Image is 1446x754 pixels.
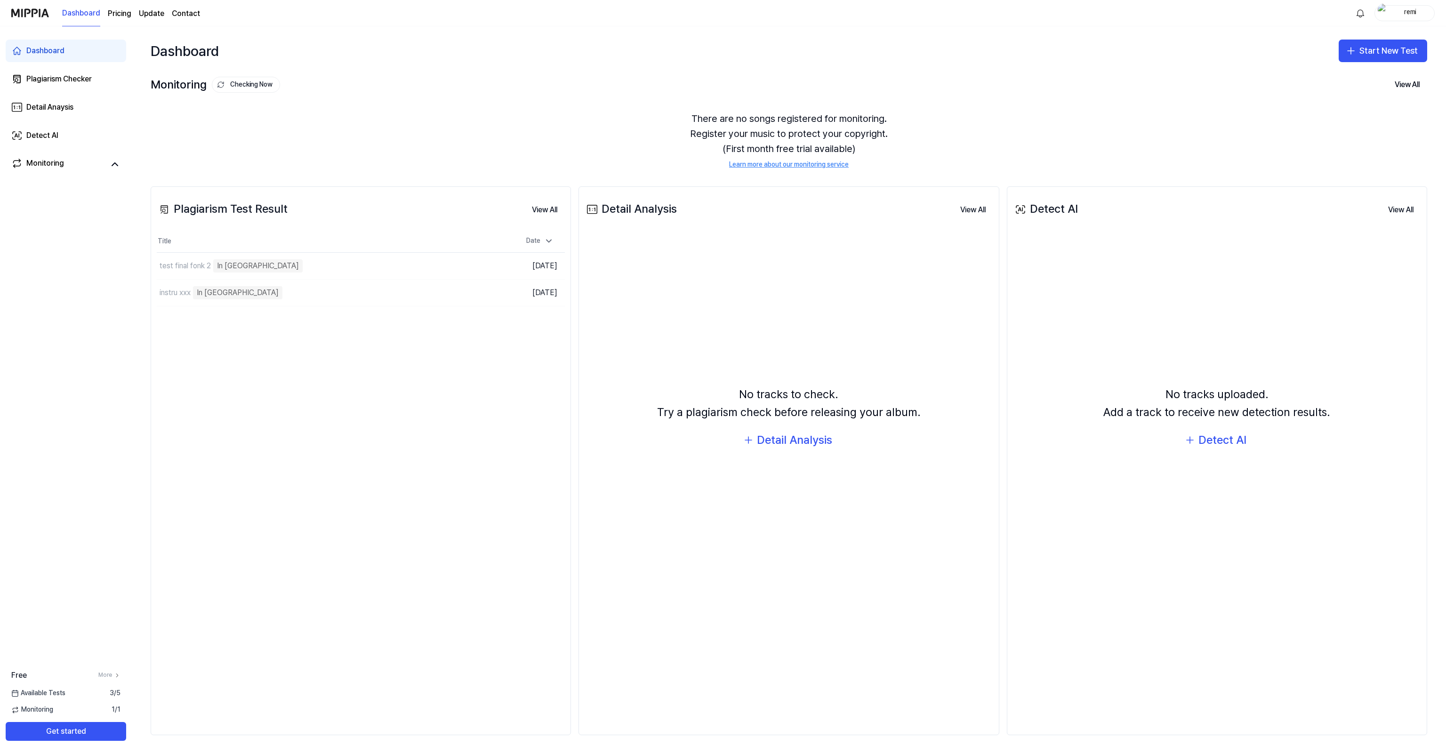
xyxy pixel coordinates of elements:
[6,68,126,90] a: Plagiarism Checker
[26,45,64,56] div: Dashboard
[736,429,842,451] button: Detail Analysis
[463,280,565,306] td: [DATE]
[1355,8,1366,19] img: 알림
[1198,431,1246,449] div: Detect AI
[212,77,280,93] button: Checking Now
[26,130,58,141] div: Detect AI
[108,8,131,19] a: Pricing
[62,0,100,26] a: Dashboard
[11,705,53,714] span: Monitoring
[98,671,120,679] a: More
[1013,200,1078,218] div: Detect AI
[6,96,126,119] a: Detail Anaysis
[157,230,463,253] th: Title
[26,158,64,171] div: Monitoring
[160,260,211,272] div: test final fonk 2
[1374,5,1435,21] button: profileremi
[151,100,1427,181] div: There are no songs registered for monitoring. Register your music to protect your copyright. (Fir...
[1387,75,1427,94] button: View All
[193,286,282,299] div: In [GEOGRAPHIC_DATA]
[151,76,280,94] div: Monitoring
[1178,429,1256,451] button: Detect AI
[1392,8,1429,18] div: remi
[6,40,126,62] a: Dashboard
[157,200,288,218] div: Plagiarism Test Result
[6,124,126,147] a: Detect AI
[11,670,27,681] span: Free
[139,8,164,19] a: Update
[11,689,65,698] span: Available Tests
[585,200,677,218] div: Detail Analysis
[1378,4,1389,23] img: profile
[160,287,191,298] div: instru xxx
[524,201,565,219] button: View All
[657,385,921,422] div: No tracks to check. Try a plagiarism check before releasing your album.
[1339,40,1427,62] button: Start New Test
[729,160,849,169] a: Learn more about our monitoring service
[1381,201,1421,219] button: View All
[26,73,92,85] div: Plagiarism Checker
[953,201,993,219] button: View All
[213,259,303,273] div: In [GEOGRAPHIC_DATA]
[6,722,126,741] button: Get started
[1103,385,1330,422] div: No tracks uploaded. Add a track to receive new detection results.
[463,253,565,280] td: [DATE]
[757,431,832,449] div: Detail Analysis
[110,689,120,698] span: 3 / 5
[11,158,105,171] a: Monitoring
[151,36,219,66] div: Dashboard
[522,233,557,249] div: Date
[172,8,200,19] a: Contact
[112,705,120,714] span: 1 / 1
[26,102,73,113] div: Detail Anaysis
